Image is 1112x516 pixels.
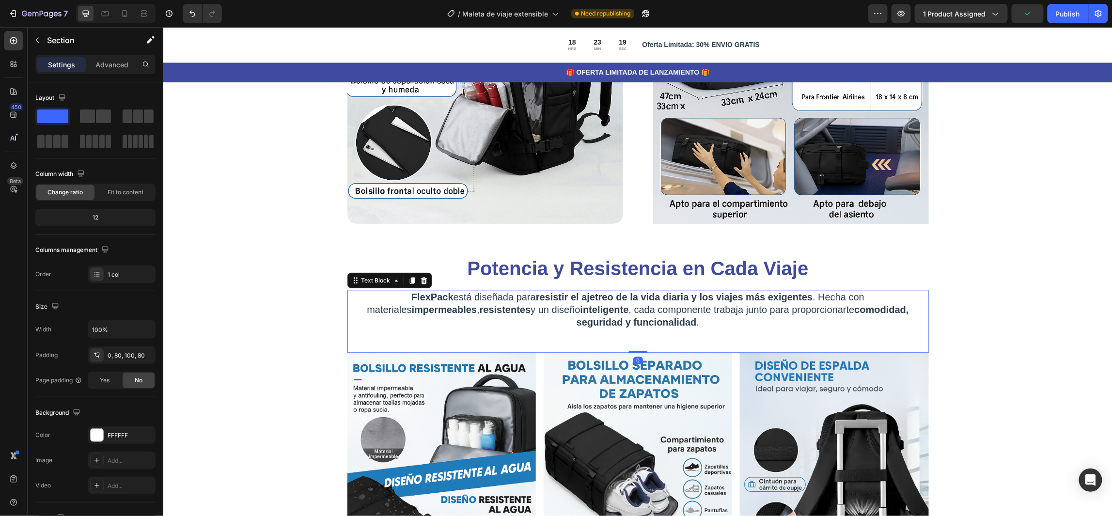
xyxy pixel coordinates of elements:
button: 7 [4,4,72,23]
div: 0, 80, 100, 80 [108,351,153,360]
strong: inteligente [417,277,466,288]
div: Order [35,270,51,279]
div: Add... [108,482,153,490]
div: Beta [7,177,23,185]
div: Columns management [35,244,111,257]
strong: impermeables [249,277,314,288]
span: Change ratio [48,188,83,197]
strong: Potencia y Resistencia en Cada Viaje [304,231,645,252]
div: 0 [470,329,480,337]
div: Text Block [196,249,229,258]
div: Publish [1056,9,1080,19]
div: Undo/Redo [183,4,222,23]
span: 1 product assigned [923,9,986,19]
div: Layout [35,92,68,105]
div: Video [35,481,51,490]
p: Section [47,34,126,46]
span: Need republishing [581,9,630,18]
div: Page padding [35,376,82,385]
div: Width [35,325,51,334]
div: Color [35,431,50,439]
strong: comodidad, seguridad y funcionalidad [413,277,746,300]
p: Advanced [95,60,128,70]
div: Size [35,300,61,313]
span: Maleta de viaje extensible [462,9,548,19]
div: Add... [108,456,153,465]
strong: resistir el ajetreo de la vida diaria y los viajes más exigentes [373,265,649,275]
div: Image [35,456,52,465]
div: FFFFFF [108,431,153,440]
div: Padding [35,351,58,360]
div: 1 col [108,270,153,279]
p: Settings [48,60,75,70]
button: Publish [1048,4,1088,23]
div: Column width [35,168,87,181]
span: Fit to content [108,188,143,197]
div: Open Intercom Messenger [1079,469,1102,492]
div: Background [35,407,82,420]
span: / [458,9,460,19]
button: 1 product assigned [915,4,1008,23]
p: está diseñada para . Hecha con materiales , y un diseño , cada componente trabaja junto para prop... [185,264,765,301]
span: Yes [100,376,110,385]
input: Auto [88,321,155,338]
div: 450 [9,103,23,111]
strong: resistentes [316,277,368,288]
div: 12 [37,211,154,224]
p: 7 [63,8,68,19]
span: No [135,376,142,385]
strong: FlexPack [248,265,290,275]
